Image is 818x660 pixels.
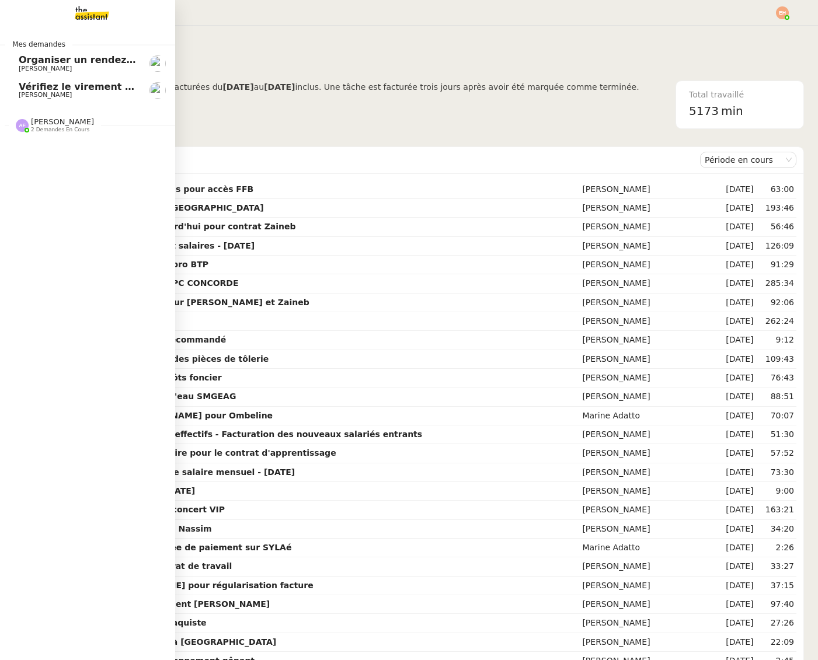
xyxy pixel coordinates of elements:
[756,350,796,369] td: 109:43
[717,331,756,350] td: [DATE]
[717,501,756,519] td: [DATE]
[756,595,796,614] td: 97:40
[717,256,756,274] td: [DATE]
[776,6,789,19] img: svg
[717,633,756,652] td: [DATE]
[717,274,756,293] td: [DATE]
[19,81,171,92] span: Vérifiez le virement de 10 K€
[717,407,756,425] td: [DATE]
[756,256,796,274] td: 91:29
[756,501,796,519] td: 163:21
[756,463,796,482] td: 73:30
[717,294,756,312] td: [DATE]
[756,199,796,218] td: 193:46
[717,199,756,218] td: [DATE]
[31,117,94,126] span: [PERSON_NAME]
[149,55,166,72] img: users%2F0v3yA2ZOZBYwPN7V38GNVTYjOQj1%2Favatar%2Fa58eb41e-cbb7-4128-9131-87038ae72dcb
[580,369,716,387] td: [PERSON_NAME]
[689,88,791,102] div: Total travaillé
[580,520,716,539] td: [PERSON_NAME]
[721,102,743,121] span: min
[580,331,716,350] td: [PERSON_NAME]
[580,539,716,557] td: Marine Adatto
[59,148,700,172] div: Demandes
[61,429,422,439] strong: PST 66 - Mise à jour des effectifs - Facturation des nouveaux salariés entrants
[580,595,716,614] td: [PERSON_NAME]
[756,520,796,539] td: 34:20
[61,203,264,212] strong: Réserver places forum [GEOGRAPHIC_DATA]
[717,557,756,576] td: [DATE]
[717,520,756,539] td: [DATE]
[756,633,796,652] td: 22:09
[580,633,716,652] td: [PERSON_NAME]
[580,501,716,519] td: [PERSON_NAME]
[61,373,222,382] strong: Appeler service des impôts foncier
[756,218,796,236] td: 56:46
[61,298,309,307] strong: Ouvrir comptes Swile pour [PERSON_NAME] et Zaineb
[717,425,756,444] td: [DATE]
[580,557,716,576] td: [PERSON_NAME]
[61,467,295,477] strong: Gestion des virements de salaire mensuel - [DATE]
[61,222,296,231] strong: Contacter l'AFDAS aujourd'hui pour contrat Zaineb
[756,294,796,312] td: 92:06
[756,180,796,199] td: 63:00
[756,577,796,595] td: 37:15
[717,444,756,463] td: [DATE]
[756,369,796,387] td: 76:43
[717,180,756,199] td: [DATE]
[756,557,796,576] td: 33:27
[717,237,756,256] td: [DATE]
[222,82,253,92] b: [DATE]
[717,350,756,369] td: [DATE]
[580,577,716,595] td: [PERSON_NAME]
[756,539,796,557] td: 2:26
[580,444,716,463] td: [PERSON_NAME]
[580,614,716,633] td: [PERSON_NAME]
[580,350,716,369] td: [PERSON_NAME]
[5,39,72,50] span: Mes demandes
[689,104,719,118] span: 5173
[580,180,716,199] td: [PERSON_NAME]
[756,407,796,425] td: 70:07
[149,82,166,99] img: users%2FtFhOaBya8rNVU5KG7br7ns1BCvi2%2Favatar%2Faa8c47da-ee6c-4101-9e7d-730f2e64f978
[61,543,291,552] strong: Renseigner la coordonnée de paiement sur SYLAé
[580,407,716,425] td: Marine Adatto
[295,82,639,92] span: inclus. Une tâche est facturée trois jours après avoir été marquée comme terminée.
[717,463,756,482] td: [DATE]
[717,595,756,614] td: [DATE]
[717,539,756,557] td: [DATE]
[580,199,716,218] td: [PERSON_NAME]
[756,444,796,463] td: 57:52
[756,387,796,406] td: 88:51
[717,387,756,406] td: [DATE]
[580,387,716,406] td: [PERSON_NAME]
[264,82,295,92] b: [DATE]
[756,331,796,350] td: 9:12
[717,312,756,331] td: [DATE]
[19,65,72,72] span: [PERSON_NAME]
[717,577,756,595] td: [DATE]
[756,482,796,501] td: 9:00
[580,425,716,444] td: [PERSON_NAME]
[19,54,238,65] span: Organiser un rendez-vous pour accès FFB
[580,294,716,312] td: [PERSON_NAME]
[16,119,29,132] img: svg
[61,581,314,590] strong: Contacter [PERSON_NAME] pour régularisation facture
[61,448,336,458] strong: Compléter le questionnaire pour le contrat d'apprentissage
[717,614,756,633] td: [DATE]
[756,237,796,256] td: 126:09
[756,274,796,293] td: 285:34
[31,127,89,133] span: 2 demandes en cours
[756,425,796,444] td: 51:30
[756,312,796,331] td: 262:24
[580,218,716,236] td: [PERSON_NAME]
[580,482,716,501] td: [PERSON_NAME]
[580,463,716,482] td: [PERSON_NAME]
[254,82,264,92] span: au
[717,218,756,236] td: [DATE]
[580,274,716,293] td: [PERSON_NAME]
[756,614,796,633] td: 27:26
[580,312,716,331] td: [PERSON_NAME]
[717,482,756,501] td: [DATE]
[580,256,716,274] td: [PERSON_NAME]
